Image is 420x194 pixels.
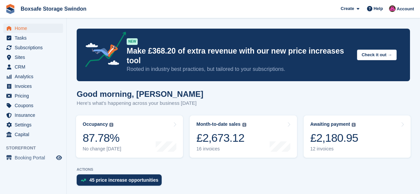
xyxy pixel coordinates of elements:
[310,121,350,127] div: Awaiting payment
[81,179,86,182] img: price_increase_opportunities-93ffe204e8149a01c8c9dc8f82e8f89637d9d84a8eef4429ea346261dce0b2c0.svg
[18,3,89,14] a: Boxsafe Storage Swindon
[3,110,63,120] a: menu
[3,153,63,162] a: menu
[127,38,138,45] div: NEW
[83,121,108,127] div: Occupancy
[77,99,203,107] p: Here's what's happening across your business [DATE]
[77,167,410,172] p: ACTIONS
[77,174,165,189] a: 45 price increase opportunities
[304,115,411,158] a: Awaiting payment £2,180.95 12 invoices
[352,123,356,127] img: icon-info-grey-7440780725fd019a000dd9b08b2336e03edf1995a4989e88bcd33f0948082b44.svg
[15,62,55,72] span: CRM
[3,101,63,110] a: menu
[310,131,358,145] div: £2,180.95
[3,53,63,62] a: menu
[83,146,121,152] div: No change [DATE]
[15,130,55,139] span: Capital
[190,115,297,158] a: Month-to-date sales £2,673.12 16 invoices
[109,123,113,127] img: icon-info-grey-7440780725fd019a000dd9b08b2336e03edf1995a4989e88bcd33f0948082b44.svg
[15,153,55,162] span: Booking Portal
[15,110,55,120] span: Insurance
[3,82,63,91] a: menu
[15,24,55,33] span: Home
[196,131,246,145] div: £2,673.12
[15,120,55,129] span: Settings
[83,131,121,145] div: 87.78%
[5,4,15,14] img: stora-icon-8386f47178a22dfd0bd8f6a31ec36ba5ce8667c1dd55bd0f319d3a0aa187defe.svg
[15,53,55,62] span: Sites
[397,6,414,12] span: Account
[357,50,397,61] button: Check it out →
[196,146,246,152] div: 16 invoices
[15,101,55,110] span: Coupons
[341,5,354,12] span: Create
[77,90,203,98] h1: Good morning, [PERSON_NAME]
[127,46,352,66] p: Make £368.20 of extra revenue with our new price increases tool
[310,146,358,152] div: 12 invoices
[3,43,63,52] a: menu
[76,115,183,158] a: Occupancy 87.78% No change [DATE]
[3,120,63,129] a: menu
[127,66,352,73] p: Rooted in industry best practices, but tailored to your subscriptions.
[242,123,246,127] img: icon-info-grey-7440780725fd019a000dd9b08b2336e03edf1995a4989e88bcd33f0948082b44.svg
[6,145,66,151] span: Storefront
[80,32,126,70] img: price-adjustments-announcement-icon-8257ccfd72463d97f412b2fc003d46551f7dbcb40ab6d574587a9cd5c0d94...
[3,62,63,72] a: menu
[15,33,55,43] span: Tasks
[55,154,63,162] a: Preview store
[15,43,55,52] span: Subscriptions
[3,24,63,33] a: menu
[15,82,55,91] span: Invoices
[3,72,63,81] a: menu
[3,33,63,43] a: menu
[15,72,55,81] span: Analytics
[3,91,63,100] a: menu
[15,91,55,100] span: Pricing
[89,177,158,183] div: 45 price increase opportunities
[374,5,383,12] span: Help
[3,130,63,139] a: menu
[196,121,240,127] div: Month-to-date sales
[389,5,396,12] img: Philip Matthews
